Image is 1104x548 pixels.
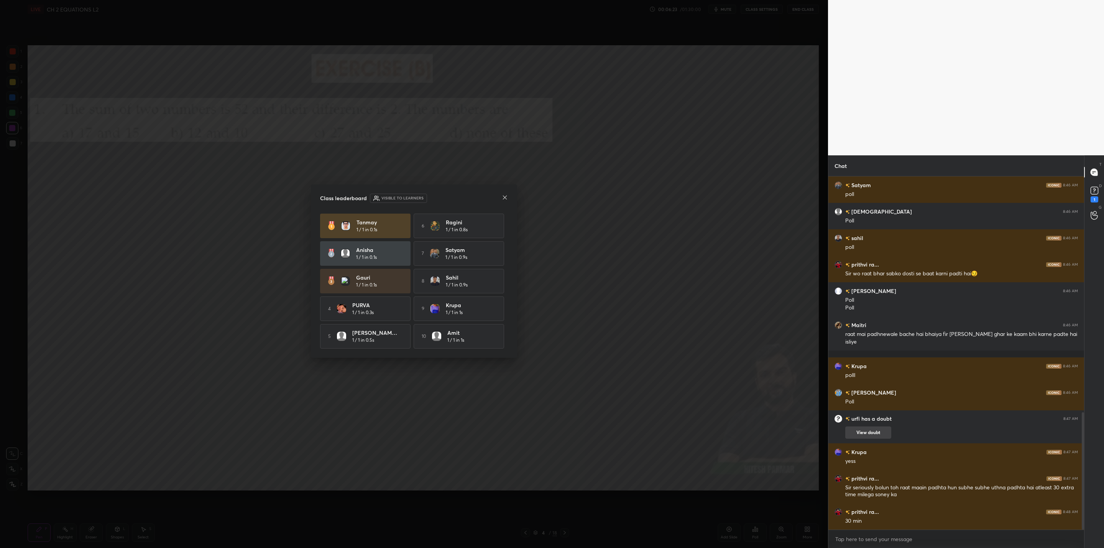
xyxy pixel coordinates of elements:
img: iconic-dark.1390631f.png [1046,183,1061,188]
img: no-rating-badge.077c3623.svg [845,263,850,267]
h4: Class leaderboard [320,194,367,202]
h6: prithvi ra... [850,474,879,482]
img: 3 [835,475,842,482]
h6: Maitri [850,321,866,329]
h6: Krupa [850,448,867,456]
p: D [1099,183,1102,189]
div: polll [845,372,1078,379]
div: 8:47 AM [1063,416,1078,421]
h6: Visible to learners [381,195,424,201]
h5: 10 [422,333,426,340]
div: 8:48 AM [1063,510,1078,514]
img: 260e9a177332476c984ef5f3ecbbec08.jpg [835,287,842,295]
div: 8:47 AM [1063,476,1078,481]
div: Poll [845,217,1078,225]
img: no-rating-badge.077c3623.svg [845,415,850,422]
img: iconic-dark.1390631f.png [1046,262,1061,267]
h5: 1 / 1 in 0.9s [445,254,467,261]
img: ad4047ff7b414626837a6f128a8734e9.jpg [835,362,842,370]
h4: Gauri [356,273,404,281]
img: no-rating-badge.077c3623.svg [845,236,850,240]
img: 3 [341,276,350,286]
img: rank-1.ed6cb560.svg [328,221,335,230]
img: no-rating-badge.077c3623.svg [845,183,850,188]
div: raat mai padhnewale bache hai bhaiya fir [PERSON_NAME] ghar ke kaam bhi karne padte hai [845,331,1078,338]
img: 14a880d005364e629a651db6cd6ebca9.jpg [341,221,350,230]
img: iconic-dark.1390631f.png [1046,450,1062,454]
img: ad4047ff7b414626837a6f128a8734e9.jpg [835,448,842,456]
img: 3 [835,508,842,516]
h6: [PERSON_NAME] [850,388,896,397]
h6: prithvi ra... [850,508,879,516]
div: Sir seriously bolun toh raat maain padhta hun subhe subhe uthna padhta hai atleast 30 extra time ... [845,484,1078,499]
div: 1 [1091,196,1098,202]
h6: [PERSON_NAME] [850,287,896,295]
img: no-rating-badge.077c3623.svg [845,510,850,514]
p: Chat [828,156,853,176]
h4: Satyam [445,246,493,254]
h5: 1 / 1 in 0.1s [356,254,377,261]
div: 8:46 AM [1063,390,1078,395]
div: 8:46 AM [1063,289,1078,293]
div: Poll [845,296,1078,304]
img: 3 [835,261,842,268]
h6: sahil [850,234,863,242]
h5: 4 [328,305,331,312]
h5: 1 / 1 in 1s [447,337,464,344]
img: iconic-dark.1390631f.png [1046,510,1061,514]
h4: [PERSON_NAME]... [352,329,400,337]
div: 8:47 AM [1063,450,1078,454]
h4: Ragini [446,218,493,226]
h5: 8 [422,278,424,285]
p: G [1099,204,1102,210]
h4: PURVA [352,301,400,309]
img: iconic-dark.1390631f.png [1046,364,1061,369]
img: default.png [337,332,346,341]
img: no-rating-badge.077c3623.svg [845,364,850,369]
div: Poll [845,398,1078,406]
div: poll [845,244,1078,251]
p: T [1099,161,1102,167]
img: iconic-dark.1390631f.png [1046,390,1061,395]
h5: 1 / 1 in 0.3s [352,309,374,316]
h6: Satyam [850,181,871,189]
div: grid [828,176,1084,530]
div: 30 min [845,517,1078,525]
h6: prithvi ra... [850,260,879,268]
div: Poll [845,304,1078,312]
img: 45be8b244e1147cdb657e22ce205a112.jpg [835,234,842,242]
img: 7c3e05c03d7f4d3ab6fe99749250916d.jpg [430,249,439,258]
div: 8:46 AM [1063,209,1078,214]
h4: Amit [447,329,495,337]
h5: 9 [422,305,424,312]
h6: urfi [850,415,860,422]
h4: sahil [446,273,493,281]
img: no-rating-badge.077c3623.svg [845,391,850,395]
img: iconic-dark.1390631f.png [1046,476,1062,481]
img: default.png [835,208,842,216]
h5: 1 / 1 in 0.1s [356,281,377,288]
h6: Krupa [850,362,867,370]
div: poll [845,191,1078,198]
img: b863206fd2df4c1b9d84afed920e5c95.jpg [835,389,842,397]
img: rank-2.3a33aca6.svg [328,249,335,258]
img: no-rating-badge.077c3623.svg [845,289,850,293]
div: Sir wo raat bhar sabko dosti se baat karni padti hai😏 [845,270,1078,278]
img: 3529433a1a3f4b01b1c523f21d7de814.jpg [430,221,440,230]
img: no-rating-badge.077c3623.svg [845,450,850,454]
h4: Anisha [356,246,404,254]
h5: 1 / 1 in 1s [446,309,463,316]
img: rank-3.169bc593.svg [328,276,335,286]
img: no-rating-badge.077c3623.svg [845,477,850,481]
div: 8:46 AM [1063,236,1078,240]
h5: 1 / 1 in 0.5s [352,337,374,344]
img: 93674a53cbd54b25ad4945d795c22713.jpg [337,304,346,313]
div: 8:46 AM [1063,183,1078,188]
h5: 5 [328,333,331,340]
h5: 1 / 1 in 0.8s [446,226,468,233]
h5: 7 [422,250,424,257]
div: 8:46 AM [1063,262,1078,267]
img: default.png [432,332,441,341]
h5: 1 / 1 in 0.9s [446,281,468,288]
img: 45be8b244e1147cdb657e22ce205a112.jpg [430,276,440,286]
